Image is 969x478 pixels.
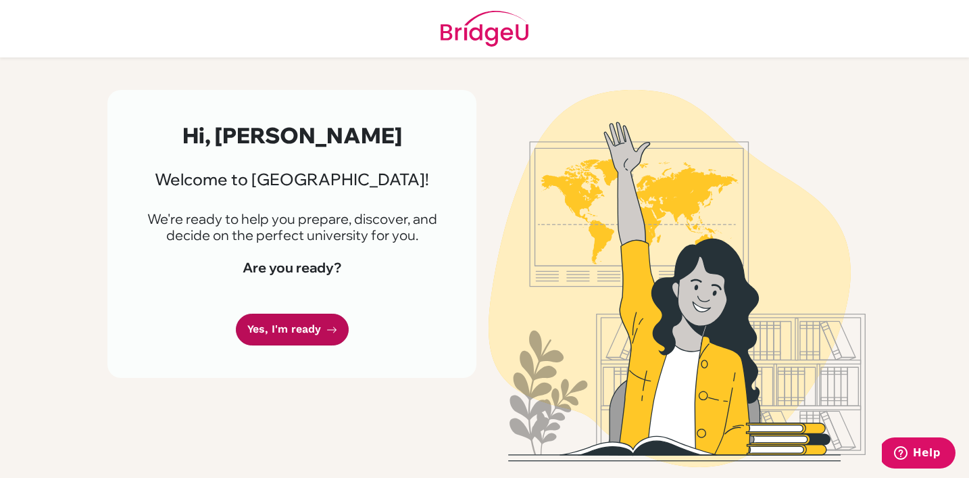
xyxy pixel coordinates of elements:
[140,122,444,148] h2: Hi, [PERSON_NAME]
[882,437,955,471] iframe: Opens a widget where you can find more information
[236,314,349,345] a: Yes, I'm ready
[140,260,444,276] h4: Are you ready?
[140,170,444,189] h3: Welcome to [GEOGRAPHIC_DATA]!
[140,211,444,243] p: We're ready to help you prepare, discover, and decide on the perfect university for you.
